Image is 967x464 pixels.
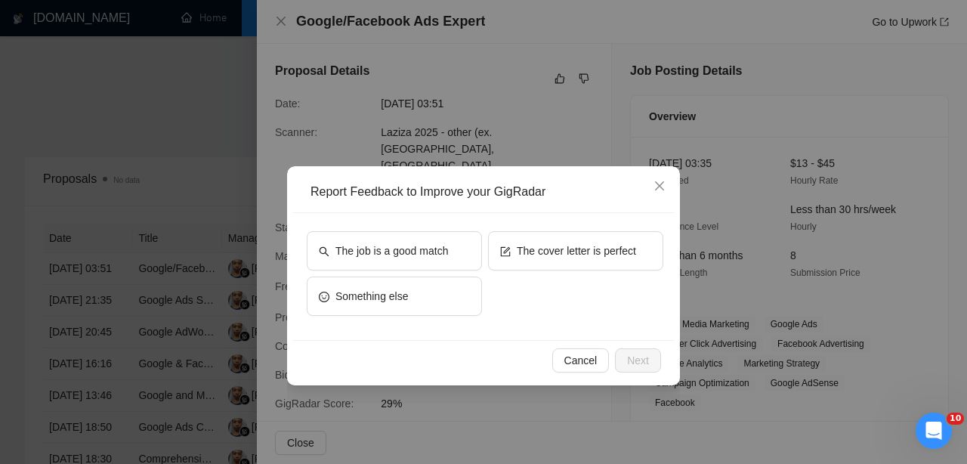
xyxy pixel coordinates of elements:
[307,231,482,271] button: searchThe job is a good match
[500,245,511,256] span: form
[517,243,636,259] span: The cover letter is perfect
[307,277,482,316] button: smileSomething else
[564,352,598,369] span: Cancel
[319,245,329,256] span: search
[639,166,680,207] button: Close
[552,348,610,373] button: Cancel
[653,180,666,192] span: close
[335,288,409,305] span: Something else
[916,413,952,449] iframe: Intercom live chat
[947,413,964,425] span: 10
[488,231,663,271] button: formThe cover letter is perfect
[335,243,448,259] span: The job is a good match
[615,348,661,373] button: Next
[319,290,329,302] span: smile
[310,184,667,200] div: Report Feedback to Improve your GigRadar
